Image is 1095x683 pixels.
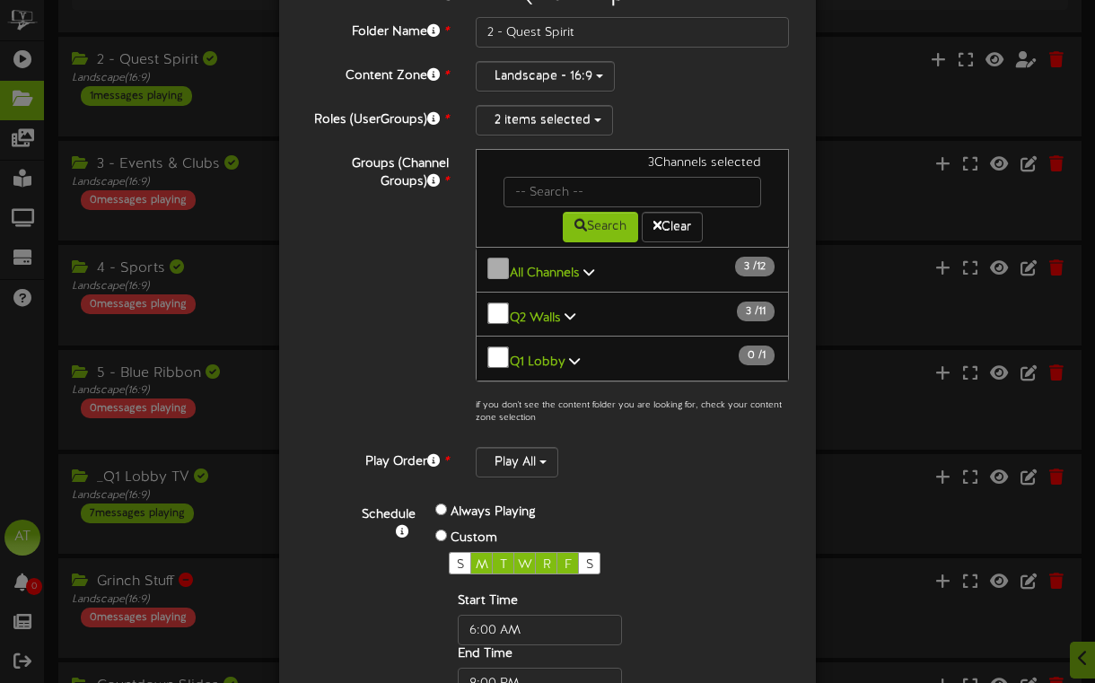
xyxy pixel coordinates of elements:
button: Q1 Lobby 0 /1 [476,336,789,381]
span: / 12 [735,257,775,276]
label: Always Playing [451,503,536,521]
label: Custom [451,530,497,547]
button: Clear [642,212,703,242]
b: Q2 Walls [510,311,561,324]
span: 3 [744,260,753,273]
div: 3 Channels selected [490,154,775,177]
button: Play All [476,447,558,477]
b: Q1 Lobby [510,355,565,369]
label: Play Order [293,447,462,471]
label: Content Zone [293,61,462,85]
label: Groups (Channel Groups) [293,149,462,191]
label: Folder Name [293,17,462,41]
span: F [565,558,572,572]
label: Start Time [458,592,518,610]
span: 0 [748,349,758,362]
span: R [543,558,551,572]
b: Schedule [362,508,416,521]
label: End Time [458,645,512,663]
span: / 11 [737,302,775,321]
input: Folder Name [476,17,789,48]
span: 3 [746,305,755,318]
button: Q2 Walls 3 /11 [476,292,789,337]
button: All Channels 3 /12 [476,247,789,293]
input: -- Search -- [504,177,761,207]
span: T [500,558,507,572]
span: S [586,558,593,572]
span: M [476,558,488,572]
button: 2 items selected [476,105,613,136]
span: W [518,558,532,572]
label: Roles (UserGroups) [293,105,462,129]
button: Landscape - 16:9 [476,61,615,92]
span: / 1 [739,346,775,365]
button: Search [563,212,638,242]
span: S [457,558,464,572]
b: All Channels [510,267,580,280]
